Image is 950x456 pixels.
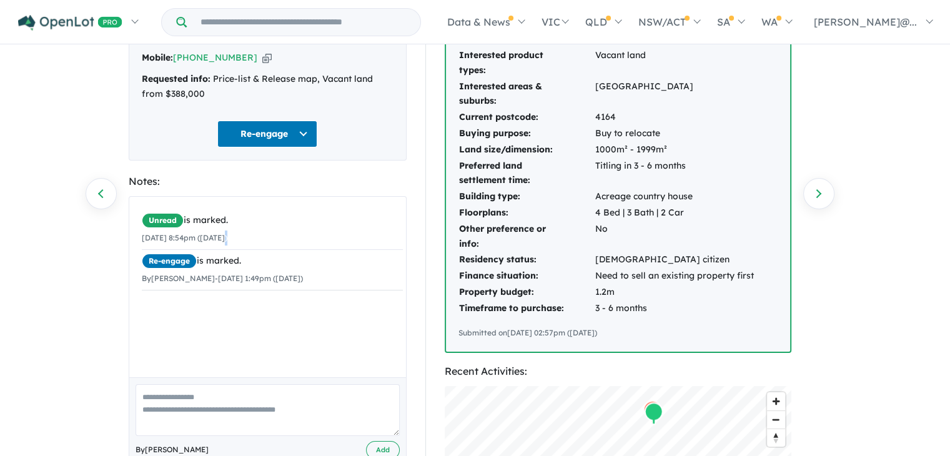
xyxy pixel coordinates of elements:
strong: Requested info: [142,73,210,84]
div: is marked. [142,254,403,269]
td: Acreage country house [595,189,755,205]
td: Interested product types: [458,47,595,79]
small: By [PERSON_NAME] - [DATE] 1:49pm ([DATE]) [142,274,303,283]
td: Current postcode: [458,109,595,126]
small: [DATE] 8:54pm ([DATE]) [142,233,227,242]
div: Map marker [644,402,663,425]
div: Recent Activities: [445,363,791,380]
td: 4164 [595,109,755,126]
span: By [PERSON_NAME] [136,444,209,456]
td: Interested areas & suburbs: [458,79,595,110]
button: Zoom out [767,410,785,429]
div: is marked. [142,213,403,228]
img: Openlot PRO Logo White [18,15,122,31]
span: [PERSON_NAME]@... [814,16,917,28]
td: Finance situation: [458,268,595,284]
button: Copy [262,51,272,64]
button: Re-engage [217,121,317,147]
span: Reset bearing to north [767,429,785,447]
div: Submitted on [DATE] 02:57pm ([DATE]) [458,327,778,339]
td: Preferred land settlement time: [458,158,595,189]
td: Other preference or info: [458,221,595,252]
a: [PHONE_NUMBER] [173,52,257,63]
td: Vacant land [595,47,755,79]
td: 1.2m [595,284,755,300]
td: No [595,221,755,252]
td: Residency status: [458,252,595,268]
input: Try estate name, suburb, builder or developer [189,9,418,36]
td: [DEMOGRAPHIC_DATA] citizen [595,252,755,268]
td: Need to sell an existing property first [595,268,755,284]
span: Re-engage [142,254,197,269]
td: Land size/dimension: [458,142,595,158]
td: Floorplans: [458,205,595,221]
strong: Mobile: [142,52,173,63]
td: 1000m² - 1999m² [595,142,755,158]
button: Zoom in [767,392,785,410]
td: 3 - 6 months [595,300,755,317]
td: Buy to relocate [595,126,755,142]
div: Price-list & Release map, Vacant land from $388,000 [142,72,393,102]
td: Property budget: [458,284,595,300]
div: Map marker [643,400,661,423]
td: Buying purpose: [458,126,595,142]
td: 4 Bed | 3 Bath | 2 Car [595,205,755,221]
td: Timeframe to purchase: [458,300,595,317]
td: Building type: [458,189,595,205]
span: Unread [142,213,184,228]
button: Reset bearing to north [767,429,785,447]
td: [GEOGRAPHIC_DATA] [595,79,755,110]
td: Titling in 3 - 6 months [595,158,755,189]
span: Zoom out [767,411,785,429]
div: Notes: [129,173,407,190]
